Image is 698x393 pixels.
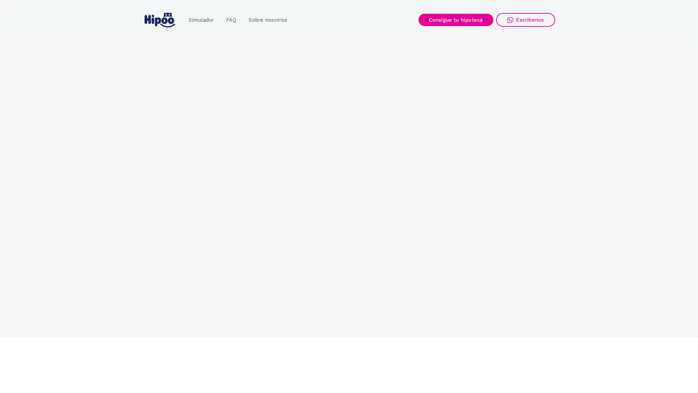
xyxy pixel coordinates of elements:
[516,17,544,23] div: Escríbenos
[220,13,242,27] a: FAQ
[182,13,220,27] a: Simulador
[242,13,293,27] a: Sobre nosotros
[496,13,555,27] a: Escríbenos
[419,14,493,26] a: Consigue tu hipoteca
